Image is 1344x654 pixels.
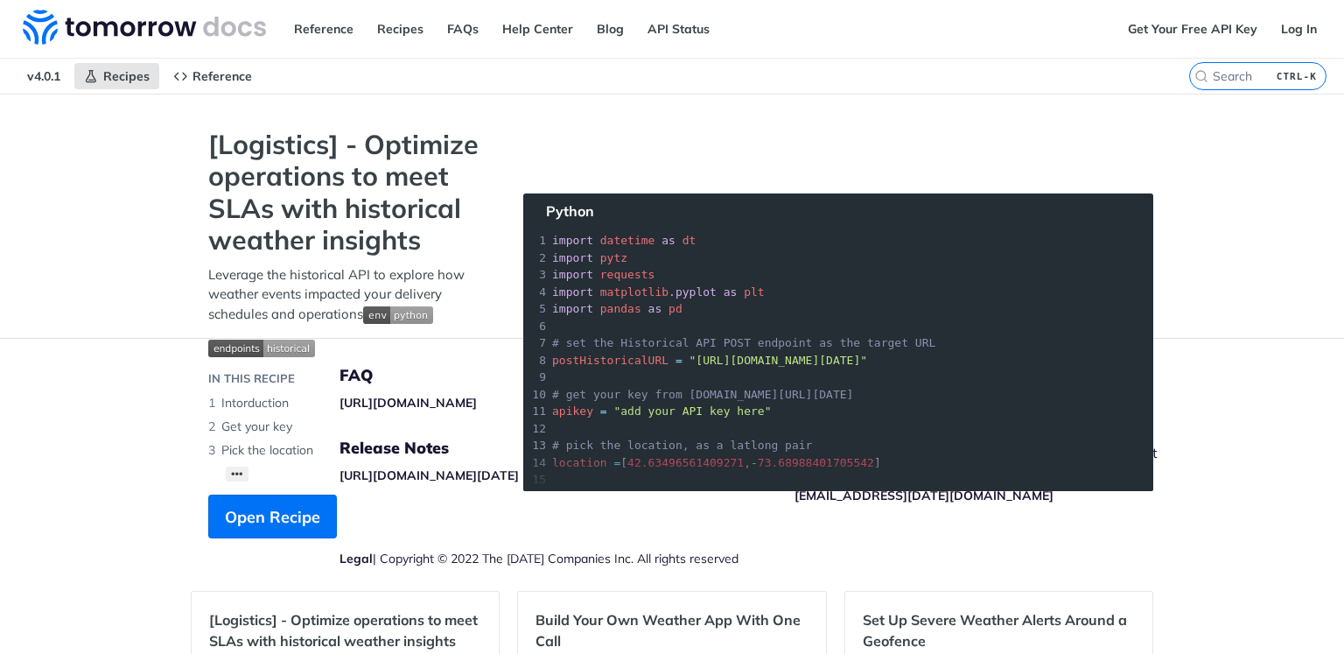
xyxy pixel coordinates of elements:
[17,63,70,89] span: v4.0.1
[587,16,633,42] a: Blog
[638,16,719,42] a: API Status
[74,63,159,89] a: Recipes
[23,10,266,45] img: Tomorrow.io Weather API Docs
[284,16,363,42] a: Reference
[192,68,252,84] span: Reference
[208,391,488,415] li: Intorduction
[208,439,488,462] li: Pick the location
[535,609,808,651] h2: Build Your Own Weather App With One Call
[208,129,488,257] strong: [Logistics] - Optimize operations to meet SLAs with historical weather insights
[225,505,320,529] span: Open Recipe
[208,340,315,357] img: endpoint
[209,609,481,651] h2: [Logistics] - Optimize operations to meet SLAs with historical weather insights
[208,415,488,439] li: Get your key
[208,495,337,538] button: Open Recipe
[1272,67,1321,85] kbd: CTRL-K
[493,16,583,42] a: Help Center
[437,16,488,42] a: FAQs
[208,337,488,357] span: Expand image
[164,63,262,89] a: Reference
[1118,16,1267,42] a: Get Your Free API Key
[103,68,150,84] span: Recipes
[863,609,1135,651] h2: Set Up Severe Weather Alerts Around a Geofence
[1271,16,1326,42] a: Log In
[367,16,433,42] a: Recipes
[363,306,433,322] span: Expand image
[226,467,248,482] button: •••
[208,265,488,325] p: Leverage the historical API to explore how weather events impacted your delivery schedules and op...
[1194,69,1208,83] svg: Search
[208,370,295,388] div: IN THIS RECIPE
[363,306,433,324] img: env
